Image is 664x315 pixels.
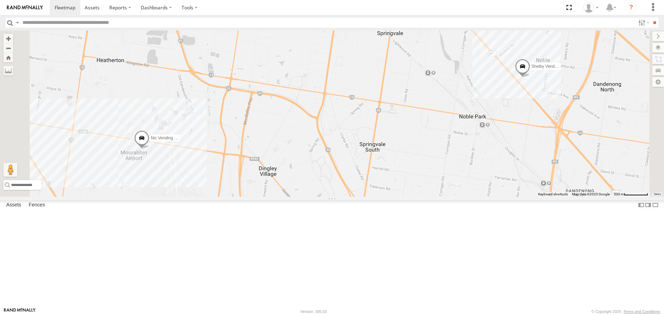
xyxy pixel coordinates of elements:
a: Terms [654,193,661,195]
label: Dock Summary Table to the Left [638,200,645,210]
div: Jessica Morgan [581,2,601,13]
label: Map Settings [652,77,664,87]
div: © Copyright 2025 - [591,309,660,314]
button: Zoom out [3,43,13,53]
img: rand-logo.svg [7,5,43,10]
span: 500 m [614,192,624,196]
button: Zoom in [3,34,13,43]
label: Measure [3,66,13,75]
span: Nic Vending Van 2BW 7XY [151,136,200,140]
label: Dock Summary Table to the Right [645,200,652,210]
span: Shelby Vending Van 1ZU-5DF [532,64,587,69]
label: Search Filter Options [636,18,651,28]
label: Fences [25,201,48,210]
button: Map Scale: 500 m per 66 pixels [612,192,650,197]
label: Search Query [15,18,20,28]
label: Assets [3,201,25,210]
span: Map data ©2025 Google [572,192,610,196]
a: Visit our Website [4,308,36,315]
div: Version: 305.03 [301,309,327,314]
button: Keyboard shortcuts [538,192,568,197]
a: Terms and Conditions [624,309,660,314]
button: Zoom Home [3,53,13,62]
button: Drag Pegman onto the map to open Street View [3,163,17,177]
label: Hide Summary Table [652,200,659,210]
i: ? [626,2,637,13]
